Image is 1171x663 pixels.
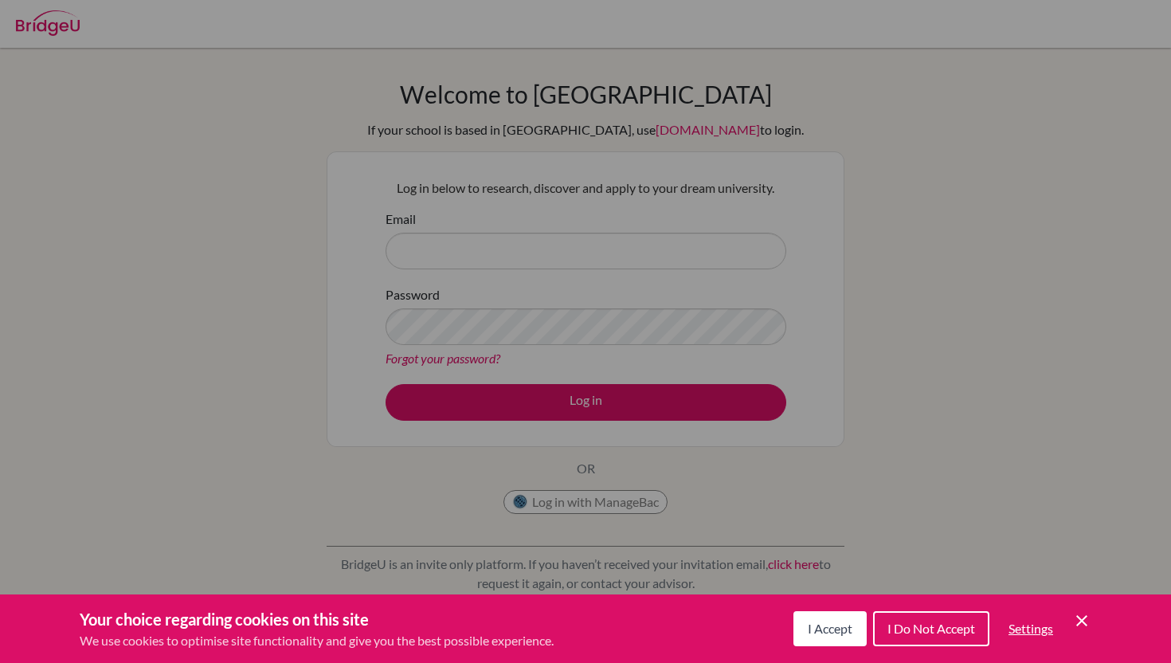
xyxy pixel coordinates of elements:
button: Settings [996,613,1066,645]
button: Save and close [1072,611,1091,630]
p: We use cookies to optimise site functionality and give you the best possible experience. [80,631,554,650]
button: I Accept [793,611,867,646]
button: I Do Not Accept [873,611,989,646]
span: Settings [1008,621,1053,636]
h3: Your choice regarding cookies on this site [80,607,554,631]
span: I Do Not Accept [887,621,975,636]
span: I Accept [808,621,852,636]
